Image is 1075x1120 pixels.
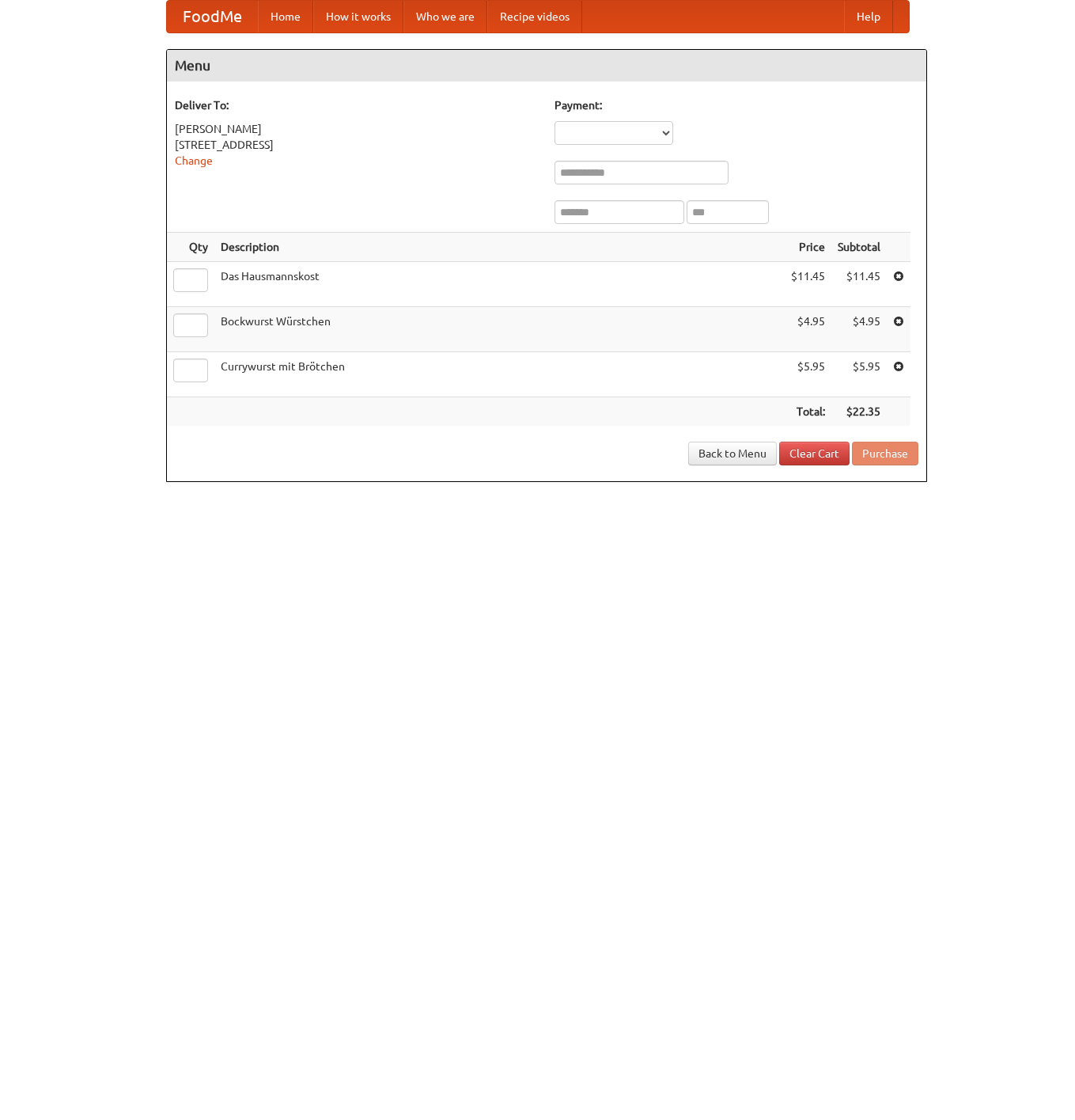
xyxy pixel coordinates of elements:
[214,233,785,262] th: Description
[167,1,258,32] a: FoodMe
[555,97,918,113] h5: Payment:
[403,1,487,32] a: Who we are
[852,442,918,465] button: Purchase
[175,137,539,153] div: [STREET_ADDRESS]
[214,262,785,307] td: Das Hausmannskost
[831,307,887,352] td: $4.95
[214,307,785,352] td: Bockwurst Würstchen
[831,233,887,262] th: Subtotal
[785,352,831,397] td: $5.95
[779,442,850,465] a: Clear Cart
[688,442,777,465] a: Back to Menu
[831,397,887,427] th: $22.35
[785,307,831,352] td: $4.95
[831,352,887,397] td: $5.95
[175,121,539,137] div: [PERSON_NAME]
[175,154,213,167] a: Change
[831,262,887,307] td: $11.45
[785,397,831,427] th: Total:
[785,262,831,307] td: $11.45
[167,50,926,82] h4: Menu
[785,233,831,262] th: Price
[844,1,893,32] a: Help
[175,97,539,113] h5: Deliver To:
[258,1,313,32] a: Home
[313,1,403,32] a: How it works
[167,233,214,262] th: Qty
[214,352,785,397] td: Currywurst mit Brötchen
[487,1,582,32] a: Recipe videos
